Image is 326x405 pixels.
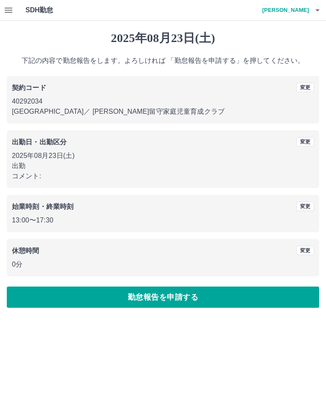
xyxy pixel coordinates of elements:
b: 出勤日・出勤区分 [12,138,67,146]
b: 始業時刻・終業時刻 [12,203,73,210]
p: 0分 [12,259,314,270]
h1: 2025年08月23日(土) [7,31,319,45]
p: 出勤 [12,161,314,171]
p: コメント: [12,171,314,181]
button: 変更 [296,202,314,211]
b: 契約コード [12,84,46,91]
p: 13:00 〜 17:30 [12,215,314,225]
p: 下記の内容で勤怠報告をします。よろしければ 「勤怠報告を申請する」を押してください。 [7,56,319,66]
b: 休憩時間 [12,247,39,254]
button: 変更 [296,83,314,92]
p: 2025年08月23日(土) [12,151,314,161]
button: 変更 [296,137,314,146]
button: 変更 [296,246,314,255]
button: 勤怠報告を申請する [7,287,319,308]
p: [GEOGRAPHIC_DATA] ／ [PERSON_NAME]留守家庭児童育成クラブ [12,107,314,117]
p: 40292034 [12,96,314,107]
